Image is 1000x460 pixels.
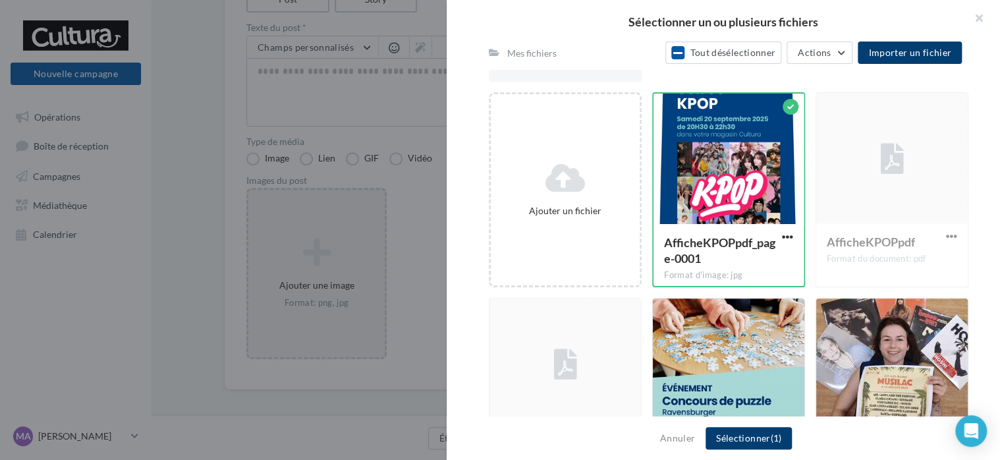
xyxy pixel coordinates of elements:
div: Format d'image: jpg [664,270,793,281]
div: Ajouter un fichier [496,204,634,217]
button: Actions [787,42,852,64]
div: Open Intercom Messenger [955,415,987,447]
div: Mes fichiers [507,47,557,60]
h2: Sélectionner un ou plusieurs fichiers [468,16,979,28]
span: AVEC LOGO [514,59,565,70]
span: Actions [798,47,831,58]
span: (1) [770,432,781,444]
button: Importer un fichier [858,42,962,64]
span: AfficheKPOPpdf_page-0001 [664,235,775,266]
button: Annuler [655,430,700,446]
span: Importer un fichier [868,47,951,58]
button: Tout désélectionner [665,42,781,64]
button: Sélectionner(1) [706,427,792,449]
